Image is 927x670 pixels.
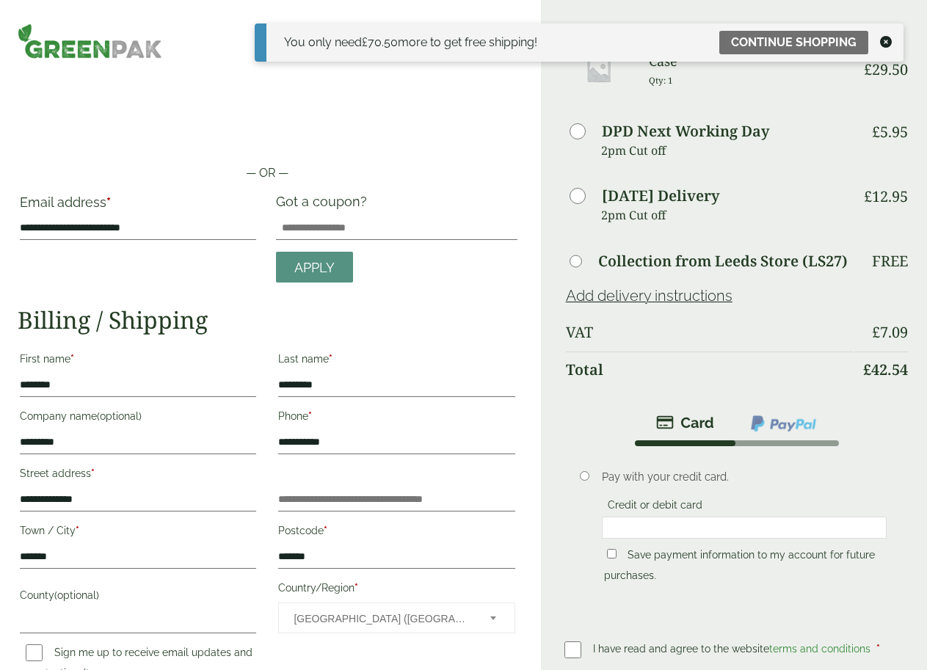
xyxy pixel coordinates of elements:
th: VAT [566,315,853,350]
p: 2pm Cut off [601,139,853,161]
label: Phone [278,406,515,431]
a: Apply [276,252,353,283]
iframe: Secure payment button frame [18,117,517,147]
span: £ [872,122,880,142]
th: Total [566,352,853,387]
label: County [20,585,256,610]
abbr: required [355,582,358,594]
span: (optional) [97,410,142,422]
label: [DATE] Delivery [602,189,719,203]
label: Country/Region [278,578,515,602]
img: GreenPak Supplies [18,23,162,59]
label: Save payment information to my account for future purchases. [604,549,875,586]
abbr: required [324,525,327,536]
label: First name [20,349,256,374]
span: United Kingdom (UK) [294,603,470,634]
span: 70.50 [362,35,398,49]
bdi: 5.95 [872,122,908,142]
abbr: required [876,643,880,655]
bdi: 42.54 [863,360,908,379]
img: stripe.png [656,414,714,432]
p: Pay with your credit card. [602,469,887,485]
h2: Billing / Shipping [18,306,517,334]
span: Country/Region [278,602,515,633]
abbr: required [91,467,95,479]
a: terms and conditions [769,643,870,655]
label: Email address [20,196,256,216]
input: Sign me up to receive email updates and news(optional) [26,644,43,661]
p: — OR — [18,164,517,182]
a: Continue shopping [719,31,868,54]
label: Street address [20,463,256,488]
span: I have read and agree to the website [593,643,873,655]
label: Last name [278,349,515,374]
label: Got a coupon? [276,194,373,216]
a: Add delivery instructions [566,287,732,305]
abbr: required [70,353,74,365]
img: ppcp-gateway.png [749,414,818,433]
div: You only need more to get free shipping! [284,34,537,51]
iframe: Secure card payment input frame [606,521,882,534]
span: £ [872,322,880,342]
abbr: required [76,525,79,536]
label: Postcode [278,520,515,545]
label: DPD Next Working Day [602,124,769,139]
span: (optional) [54,589,99,601]
bdi: 7.09 [872,322,908,342]
abbr: required [308,410,312,422]
label: Credit or debit card [602,499,708,515]
abbr: required [329,353,332,365]
span: Apply [294,260,335,276]
p: 2pm Cut off [601,204,853,226]
bdi: 12.95 [864,186,908,206]
label: Collection from Leeds Store (LS27) [598,254,848,269]
small: Qty: 1 [649,75,673,86]
label: Town / City [20,520,256,545]
abbr: required [106,194,111,210]
p: Free [872,252,908,270]
label: Company name [20,406,256,431]
span: £ [864,186,872,206]
span: £ [863,360,871,379]
span: £ [362,35,368,49]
